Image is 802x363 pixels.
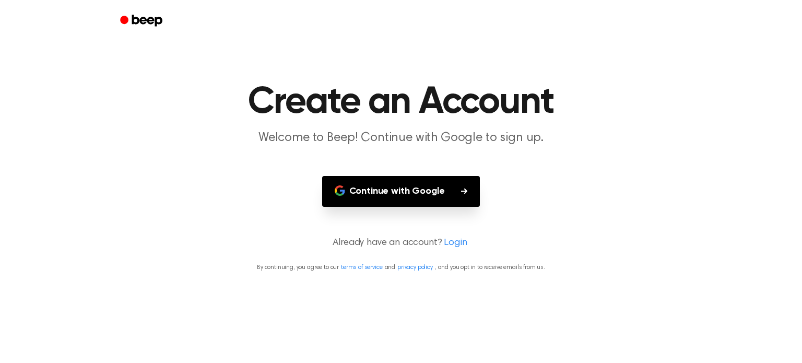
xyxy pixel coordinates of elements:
a: Login [444,236,467,250]
a: terms of service [341,264,382,271]
p: By continuing, you agree to our and , and you opt in to receive emails from us. [13,263,789,272]
a: Beep [113,11,172,31]
p: Welcome to Beep! Continue with Google to sign up. [200,130,601,147]
a: privacy policy [397,264,433,271]
h1: Create an Account [134,84,668,121]
button: Continue with Google [322,176,480,207]
p: Already have an account? [13,236,789,250]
